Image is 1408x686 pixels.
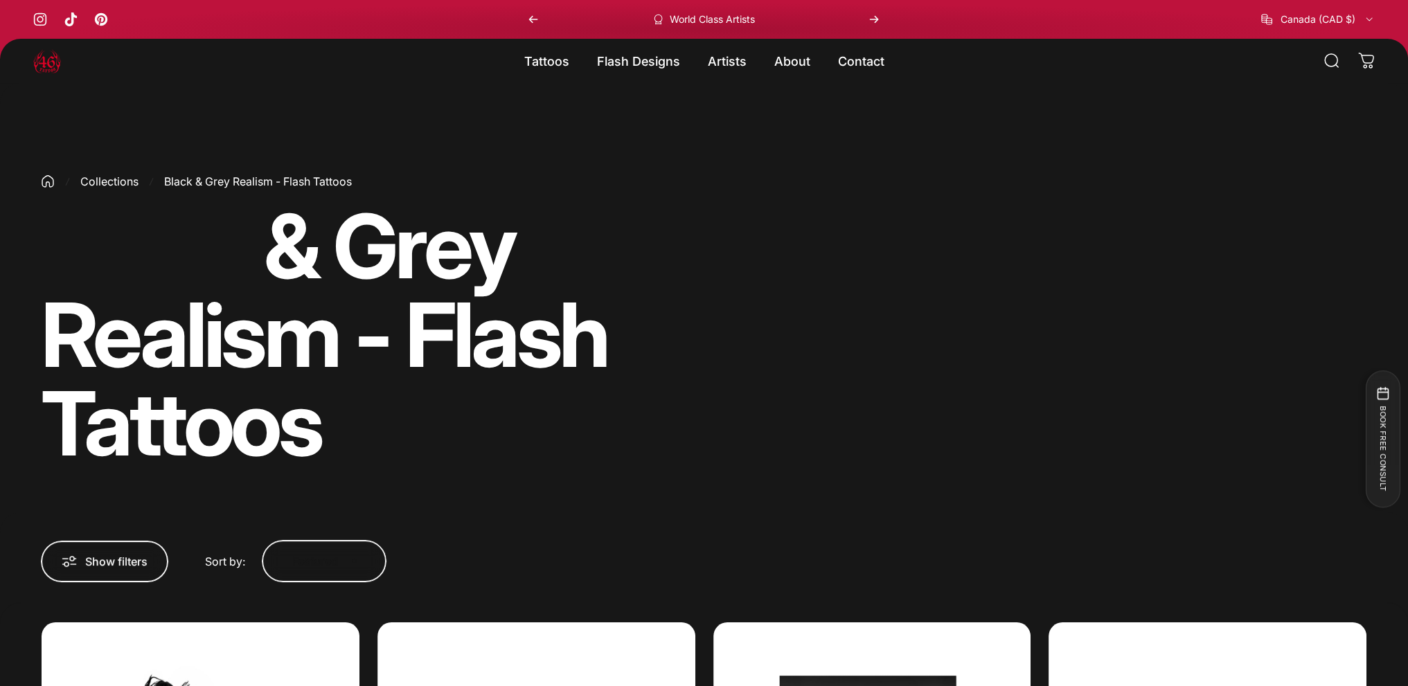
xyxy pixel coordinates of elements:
[205,554,245,568] span: Sort by:
[1351,46,1382,76] a: 0 items
[510,46,898,75] nav: Primary
[41,291,339,379] animate-element: Realism
[1281,13,1355,26] span: Canada (CAD $)
[760,46,824,75] summary: About
[151,174,352,188] li: Black & Grey Realism - Flash Tattoos
[333,202,515,291] animate-element: Grey
[41,379,321,468] animate-element: Tattoos
[694,46,760,75] summary: Artists
[264,202,318,291] animate-element: &
[80,174,139,188] a: Collections
[405,291,607,379] animate-element: Flash
[1365,370,1400,507] button: BOOK FREE CONSULT
[583,46,694,75] summary: Flash Designs
[41,541,168,582] button: Show filters
[41,174,750,188] nav: breadcrumbs
[354,291,390,379] animate-element: -
[510,46,583,75] summary: Tattoos
[670,13,755,26] p: World Class Artists
[824,46,898,75] a: Contact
